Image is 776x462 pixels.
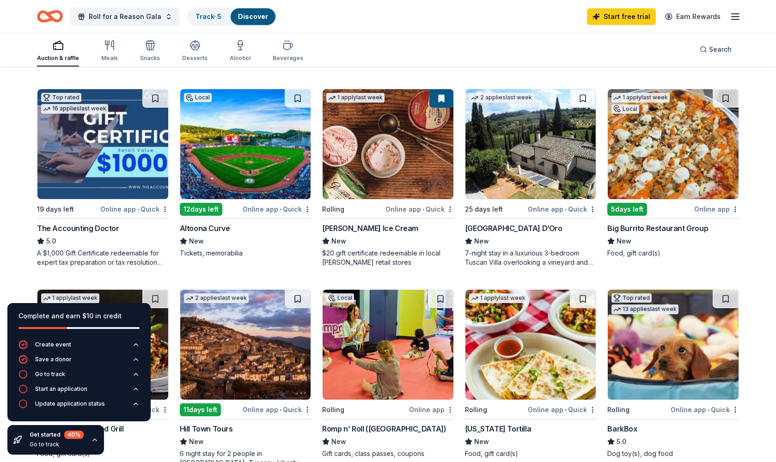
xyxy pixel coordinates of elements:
[323,290,453,400] img: Image for Romp n’ Roll (Pittsburgh)
[184,293,249,303] div: 2 applies last week
[565,406,567,413] span: •
[18,340,140,355] button: Create event
[230,36,251,67] button: Alcohol
[37,55,79,62] div: Auction & raffle
[230,55,251,62] div: Alcohol
[465,204,503,215] div: 25 days left
[180,89,311,199] img: Image for Altoona Curve
[180,423,233,434] div: Hill Town Tours
[37,89,169,267] a: Image for The Accounting DoctorTop rated16 applieslast week19 days leftOnline app•QuickThe Accoun...
[465,249,597,267] div: 7-night stay in a luxurious 3-bedroom Tuscan Villa overlooking a vineyard and the ancient walled ...
[611,304,678,314] div: 13 applies last week
[37,204,74,215] div: 19 days left
[465,89,596,199] img: Image for Villa Sogni D’Oro
[709,44,732,55] span: Search
[660,8,726,25] a: Earn Rewards
[608,290,739,400] img: Image for BarkBox
[469,293,527,303] div: 1 apply last week
[331,236,346,247] span: New
[565,206,567,213] span: •
[18,370,140,384] button: Go to track
[322,89,454,267] a: Image for Graeter's Ice Cream1 applylast weekRollingOnline app•Quick[PERSON_NAME] Ice CreamNew$20...
[607,404,629,415] div: Rolling
[474,236,489,247] span: New
[280,406,281,413] span: •
[140,36,160,67] button: Snacks
[385,203,454,215] div: Online app Quick
[465,423,531,434] div: [US_STATE] Tortilla
[18,399,140,414] button: Update application status
[273,36,303,67] button: Beverages
[180,89,312,258] a: Image for Altoona CurveLocal12days leftOnline app•QuickAltoona CurveNewTickets, memorabilia
[189,436,204,447] span: New
[322,204,344,215] div: Rolling
[101,36,118,67] button: Meals
[692,40,739,59] button: Search
[322,249,454,267] div: $20 gift certificate redeemable in local [PERSON_NAME] retail stores
[35,385,87,393] div: Start an application
[607,249,739,258] div: Food, gift card(s)
[140,55,160,62] div: Snacks
[187,7,276,26] button: Track· 5Discover
[35,341,71,348] div: Create event
[37,249,169,267] div: A $1,000 Gift Certificate redeemable for expert tax preparation or tax resolution services—recipi...
[611,104,639,114] div: Local
[180,203,222,216] div: 12 days left
[89,11,161,22] span: Roll for a Reason Gala
[184,93,212,102] div: Local
[182,55,208,62] div: Desserts
[331,436,346,447] span: New
[469,93,534,103] div: 2 applies last week
[180,249,312,258] div: Tickets, memorabilia
[694,203,739,215] div: Online app
[243,203,311,215] div: Online app Quick
[465,223,562,234] div: [GEOGRAPHIC_DATA] D’Oro
[137,206,139,213] span: •
[617,436,626,447] span: 5.0
[528,203,596,215] div: Online app Quick
[607,423,637,434] div: BarkBox
[465,290,596,400] img: Image for California Tortilla
[35,400,105,407] div: Update application status
[37,36,79,67] button: Auction & raffle
[189,236,204,247] span: New
[323,89,453,199] img: Image for Graeter's Ice Cream
[465,289,597,458] a: Image for California Tortilla1 applylast weekRollingOnline app•Quick[US_STATE] TortillaNewFood, g...
[64,431,84,439] div: 40 %
[70,7,180,26] button: Roll for a Reason Gala
[41,293,99,303] div: 1 apply last week
[465,449,597,458] div: Food, gift card(s)
[465,404,487,415] div: Rolling
[30,431,84,439] div: Get started
[196,12,221,20] a: Track· 5
[587,8,656,25] a: Start free trial
[182,36,208,67] button: Desserts
[422,206,424,213] span: •
[180,290,311,400] img: Image for Hill Town Tours
[180,223,230,234] div: Altoona Curve
[322,449,454,458] div: Gift cards, class passes, coupons
[322,289,454,458] a: Image for Romp n’ Roll (Pittsburgh)LocalRollingOnline appRomp n’ Roll ([GEOGRAPHIC_DATA])NewGift ...
[322,423,446,434] div: Romp n’ Roll ([GEOGRAPHIC_DATA])
[607,203,647,216] div: 5 days left
[611,93,670,103] div: 1 apply last week
[37,223,119,234] div: The Accounting Doctor
[37,89,168,199] img: Image for The Accounting Doctor
[671,404,739,415] div: Online app Quick
[280,206,281,213] span: •
[238,12,268,20] a: Discover
[326,93,385,103] div: 1 apply last week
[41,104,108,114] div: 16 applies last week
[608,89,739,199] img: Image for Big Burrito Restaurant Group
[18,310,140,322] div: Complete and earn $10 in credit
[101,55,118,62] div: Meals
[37,6,63,27] a: Home
[18,384,140,399] button: Start an application
[528,404,596,415] div: Online app Quick
[607,289,739,458] a: Image for BarkBoxTop rated13 applieslast weekRollingOnline app•QuickBarkBox5.0Dog toy(s), dog food
[322,404,344,415] div: Rolling
[607,449,739,458] div: Dog toy(s), dog food
[611,293,652,303] div: Top rated
[35,356,72,363] div: Save a donor
[607,223,708,234] div: Big Burrito Restaurant Group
